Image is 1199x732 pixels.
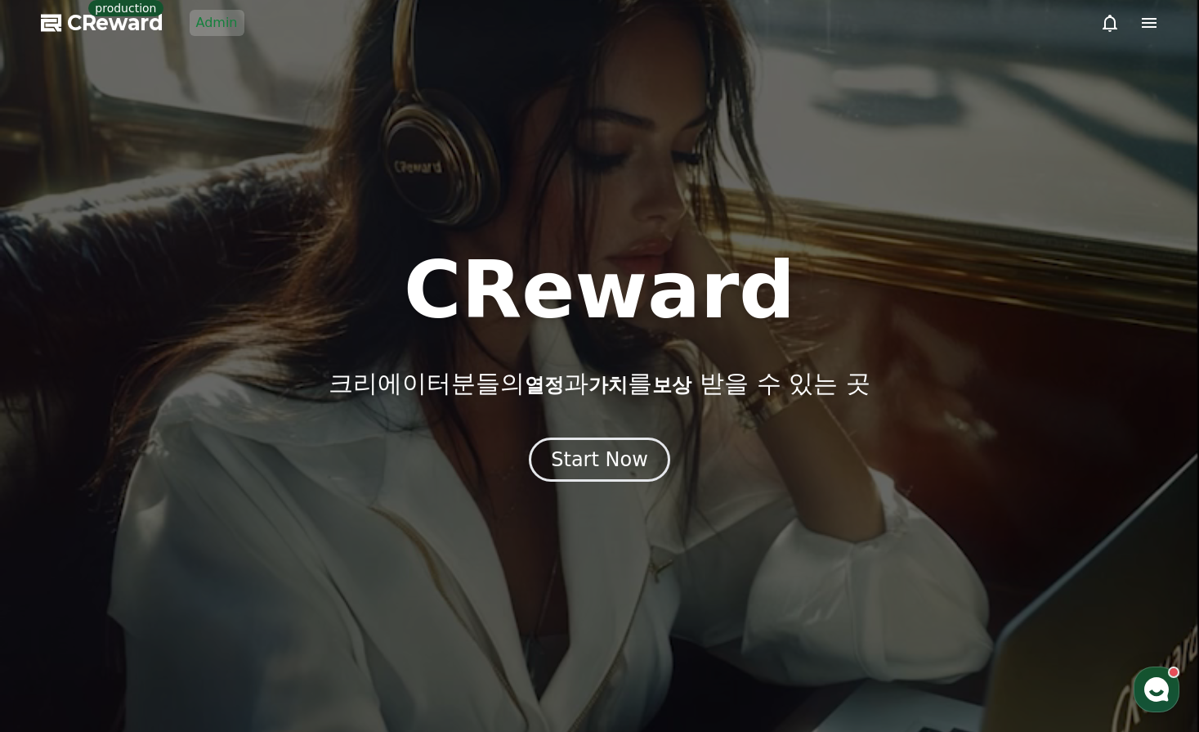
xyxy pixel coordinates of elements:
span: 보상 [652,374,691,397]
span: CReward [67,10,163,36]
p: 크리에이터분들의 과 를 받을 수 있는 곳 [329,369,870,398]
div: Start Now [551,447,648,473]
span: 열정 [525,374,564,397]
a: Admin [190,10,244,36]
a: Start Now [529,454,670,469]
h1: CReward [404,251,795,330]
button: Start Now [529,438,670,482]
span: 가치 [588,374,628,397]
a: CReward [41,10,163,36]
